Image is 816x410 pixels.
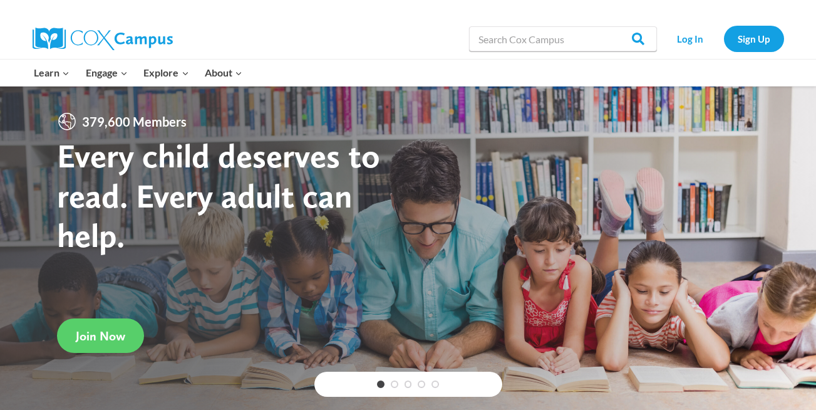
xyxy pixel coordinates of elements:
[34,65,70,81] span: Learn
[391,381,398,388] a: 2
[377,381,385,388] a: 1
[469,26,657,51] input: Search Cox Campus
[663,26,718,51] a: Log In
[724,26,784,51] a: Sign Up
[663,26,784,51] nav: Secondary Navigation
[431,381,439,388] a: 5
[405,381,412,388] a: 3
[418,381,425,388] a: 4
[143,65,189,81] span: Explore
[33,28,173,50] img: Cox Campus
[57,318,144,353] a: Join Now
[77,112,192,132] span: 379,600 Members
[26,60,250,86] nav: Primary Navigation
[205,65,242,81] span: About
[86,65,128,81] span: Engage
[76,329,125,344] span: Join Now
[57,135,380,255] strong: Every child deserves to read. Every adult can help.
